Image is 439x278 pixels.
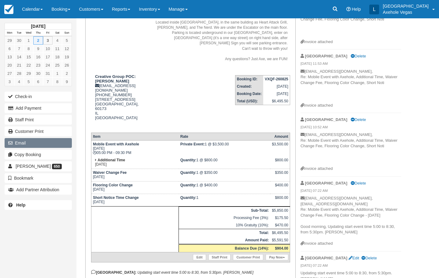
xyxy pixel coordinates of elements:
[270,229,290,237] td: $6,495.50
[270,221,290,229] td: $470.00
[301,61,401,68] em: [DATE] 11:53 AM
[305,256,347,260] strong: [GEOGRAPHIC_DATA]
[5,185,72,195] button: Add Partner Attribution
[62,30,72,36] th: Sun
[138,270,254,275] em: Updating start event time 5:00 to 8:30, from 5:30pm. [PERSON_NAME]
[361,256,377,260] a: Delete
[179,236,271,244] th: Amount Paid:
[14,69,24,78] a: 28
[24,36,33,45] a: 1
[5,200,72,210] a: Help
[33,36,43,45] a: 2
[24,30,33,36] th: Wed
[91,141,179,157] td: [DATE] 05:00 PM - 09:30 PM
[235,75,263,83] th: Booking ID:
[5,92,72,101] button: Check-in
[351,181,366,185] a: Delete
[233,254,263,260] a: Customer Print
[5,78,14,86] a: 3
[179,169,271,181] td: 1 @ $350.00
[53,36,62,45] a: 4
[272,183,288,192] div: $400.00
[52,164,62,169] span: 650
[24,45,33,53] a: 8
[5,150,72,159] button: Copy Booking
[263,90,290,97] td: [DATE]
[62,61,72,69] a: 26
[43,69,53,78] a: 31
[305,117,347,122] strong: [GEOGRAPHIC_DATA]
[272,170,288,180] div: $350.00
[24,69,33,78] a: 29
[275,246,288,251] strong: $904.00
[265,77,288,81] strong: VXQF-260825
[180,142,205,146] strong: Private Event
[383,9,429,15] p: Axehole Vegas
[352,7,361,12] span: Help
[235,97,263,105] th: Total (USD):
[14,30,24,36] th: Tue
[179,156,271,169] td: 1 @ $800.00
[31,24,45,29] strong: [DATE]
[235,90,263,97] th: Booking Date:
[5,36,14,45] a: 29
[301,241,401,247] div: Invoice attached
[43,30,53,36] th: Fri
[91,169,179,181] td: [DATE]
[62,69,72,78] a: 2
[179,207,271,214] th: Sub-Total:
[301,125,401,131] em: [DATE] 10:52 AM
[351,54,366,58] a: Delete
[91,181,179,194] td: [DATE]
[301,103,401,108] div: Invoice attached
[62,45,72,53] a: 12
[53,61,62,69] a: 25
[91,133,179,141] th: Item
[33,30,43,36] th: Thu
[369,5,379,14] div: L
[91,270,136,275] strong: [GEOGRAPHIC_DATA]:
[33,53,43,61] a: 16
[43,36,53,45] a: 3
[5,45,14,53] a: 6
[5,53,14,61] a: 13
[53,69,62,78] a: 1
[33,78,43,86] a: 6
[14,61,24,69] a: 21
[266,254,288,260] a: Pay Now
[180,196,197,200] strong: Quantity
[24,61,33,69] a: 22
[5,126,72,136] a: Customer Print
[93,196,139,200] strong: Short Notice Time Change
[346,7,351,11] i: Help
[43,45,53,53] a: 10
[62,36,72,45] a: 5
[53,78,62,86] a: 8
[272,142,288,151] div: $3,500.00
[14,36,24,45] a: 30
[179,141,271,157] td: 1 @ $3,500.00
[179,181,271,194] td: 1 @ $400.00
[91,74,145,128] div: [EMAIL_ADDRESS][DOMAIN_NAME] [PHONE_NUMBER] [STREET_ADDRESS] [GEOGRAPHIC_DATA], 60173 IL [GEOGRAP...
[16,203,25,207] b: Help
[95,74,136,83] strong: Creative Group POC: [PERSON_NAME]
[4,5,13,14] img: checkfront-main-nav-mini-logo.png
[16,164,51,169] span: [PERSON_NAME]
[33,69,43,78] a: 30
[349,256,359,260] a: Edit
[305,54,347,58] strong: [GEOGRAPHIC_DATA]
[383,3,429,9] p: [GEOGRAPHIC_DATA]
[180,170,197,175] strong: Quantity
[351,117,366,122] a: Delete
[270,214,290,221] td: $175.50
[5,103,72,113] button: Add Payment
[91,156,179,169] td: [DATE]
[5,161,72,171] a: [PERSON_NAME] 650
[5,69,14,78] a: 27
[33,61,43,69] a: 23
[14,78,24,86] a: 4
[43,61,53,69] a: 24
[5,61,14,69] a: 20
[208,254,231,260] a: Staff Print
[179,214,271,221] td: Processing Fee (3%):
